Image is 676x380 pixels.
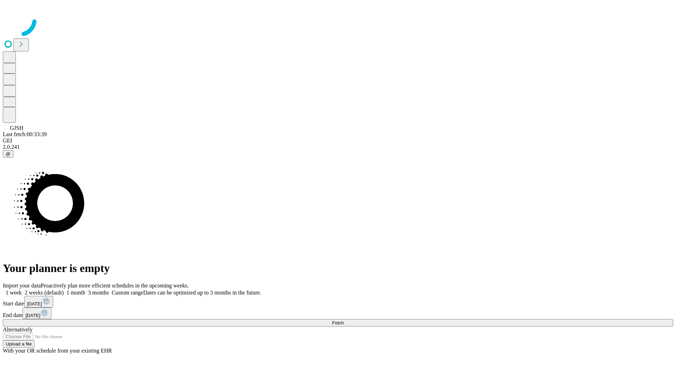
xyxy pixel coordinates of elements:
[3,131,47,137] span: Last fetch: 00:33:39
[3,319,673,327] button: Fetch
[6,151,11,157] span: @
[3,283,41,289] span: Import your data
[88,290,109,296] span: 3 months
[143,290,261,296] span: Dates can be optimized up to 3 months in the future.
[24,296,53,308] button: [DATE]
[3,308,673,319] div: End date
[3,138,673,144] div: GEI
[27,301,42,306] span: [DATE]
[25,313,40,318] span: [DATE]
[25,290,64,296] span: 2 weeks (default)
[6,290,22,296] span: 1 week
[3,327,32,332] span: Alternatively
[332,320,344,325] span: Fetch
[10,125,23,131] span: GJSH
[3,296,673,308] div: Start date
[112,290,143,296] span: Custom range
[3,150,13,158] button: @
[3,144,673,150] div: 2.0.241
[3,348,112,354] span: With your OR schedule from your existing EHR
[23,308,51,319] button: [DATE]
[41,283,189,289] span: Proactively plan more efficient schedules in the upcoming weeks.
[67,290,85,296] span: 1 month
[3,340,35,348] button: Upload a file
[3,262,673,275] h1: Your planner is empty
